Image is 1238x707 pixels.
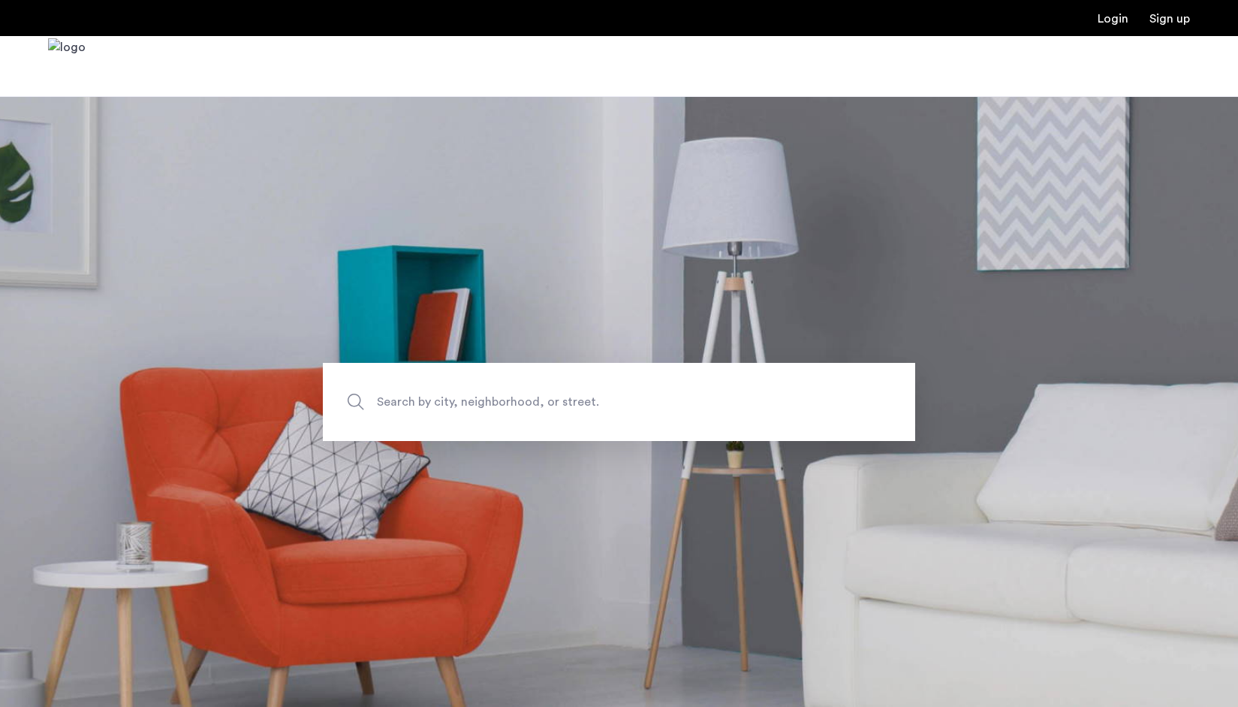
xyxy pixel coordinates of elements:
[323,363,915,441] input: Apartment Search
[1098,13,1128,25] a: Login
[48,38,86,95] img: logo
[377,391,791,412] span: Search by city, neighborhood, or street.
[48,38,86,95] a: Cazamio Logo
[1149,13,1190,25] a: Registration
